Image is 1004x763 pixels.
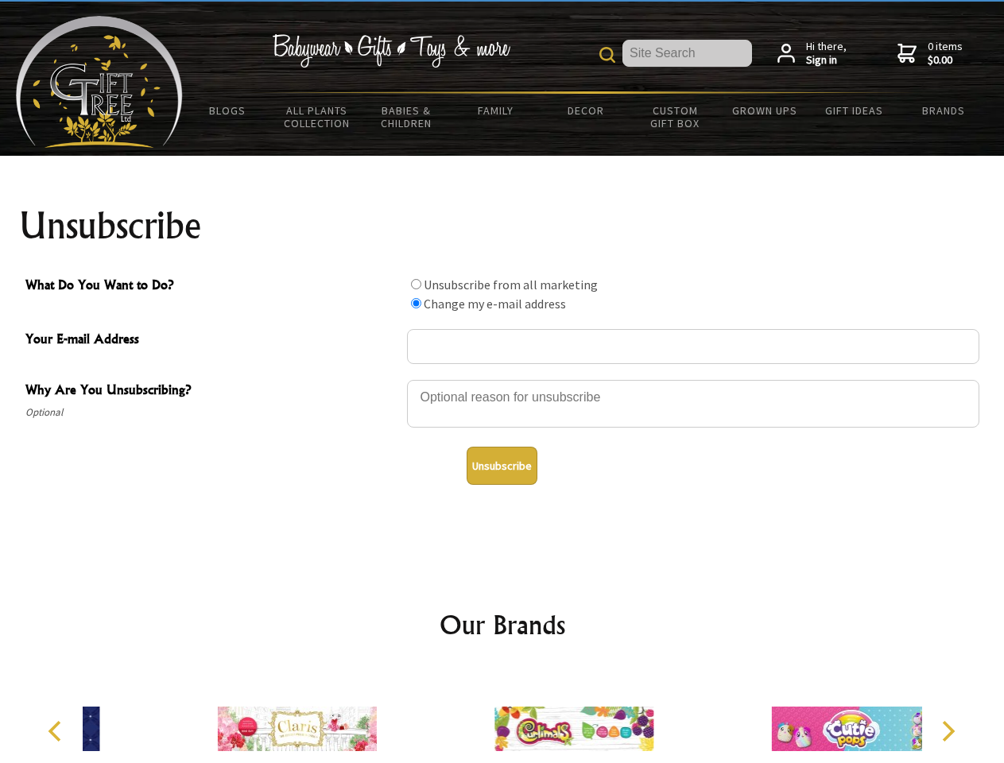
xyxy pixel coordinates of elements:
a: BLOGS [183,94,273,127]
span: Hi there, [806,40,847,68]
a: Gift Ideas [809,94,899,127]
button: Unsubscribe [467,447,537,485]
input: Your E-mail Address [407,329,979,364]
button: Previous [40,714,75,749]
a: Decor [541,94,630,127]
a: Babies & Children [362,94,452,140]
img: product search [599,47,615,63]
strong: $0.00 [928,53,963,68]
input: Site Search [622,40,752,67]
label: Unsubscribe from all marketing [424,277,598,292]
img: Babywear - Gifts - Toys & more [272,34,510,68]
label: Change my e-mail address [424,296,566,312]
span: What Do You Want to Do? [25,275,399,298]
a: Custom Gift Box [630,94,720,140]
span: 0 items [928,39,963,68]
input: What Do You Want to Do? [411,298,421,308]
a: All Plants Collection [273,94,362,140]
h2: Our Brands [32,606,973,644]
h1: Unsubscribe [19,207,986,245]
span: Your E-mail Address [25,329,399,352]
strong: Sign in [806,53,847,68]
a: Grown Ups [719,94,809,127]
button: Next [930,714,965,749]
a: Brands [899,94,989,127]
span: Why Are You Unsubscribing? [25,380,399,403]
span: Optional [25,403,399,422]
img: Babyware - Gifts - Toys and more... [16,16,183,148]
textarea: Why Are You Unsubscribing? [407,380,979,428]
a: Family [452,94,541,127]
input: What Do You Want to Do? [411,279,421,289]
a: Hi there,Sign in [777,40,847,68]
a: 0 items$0.00 [897,40,963,68]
